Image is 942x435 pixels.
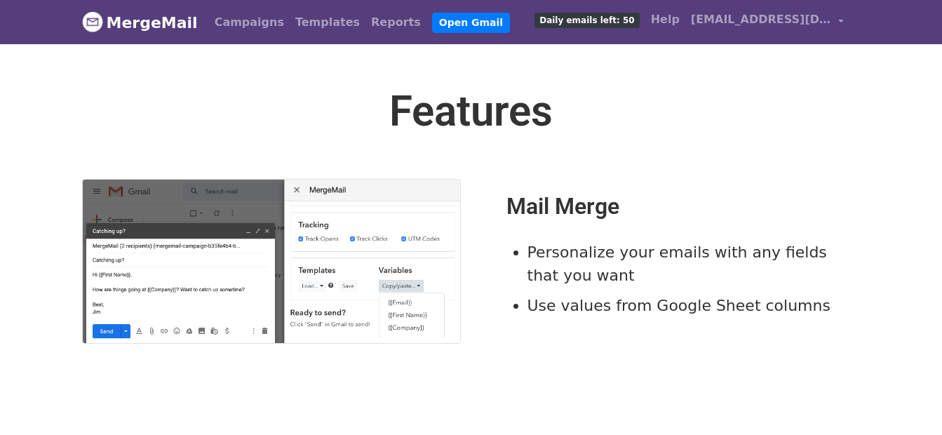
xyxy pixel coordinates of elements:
[209,8,290,36] a: Campaigns
[534,13,639,28] span: Daily emails left: 50
[82,8,198,37] a: MergeMail
[527,241,861,287] li: Personalize your emails with any fields that you want
[685,6,849,39] a: [EMAIL_ADDRESS][DOMAIN_NAME]
[82,179,461,344] img: Mail Merge
[506,193,619,220] a: Mail Merge
[432,13,510,33] a: Open Gmail
[527,294,861,317] li: Use values from Google Sheet columns
[529,6,645,34] a: Daily emails left: 50
[82,11,103,32] img: MergeMail logo
[365,8,426,36] a: Reports
[691,11,831,28] span: [EMAIL_ADDRESS][DOMAIN_NAME]
[282,86,661,137] h1: Features
[290,8,365,36] a: Templates
[645,6,685,34] a: Help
